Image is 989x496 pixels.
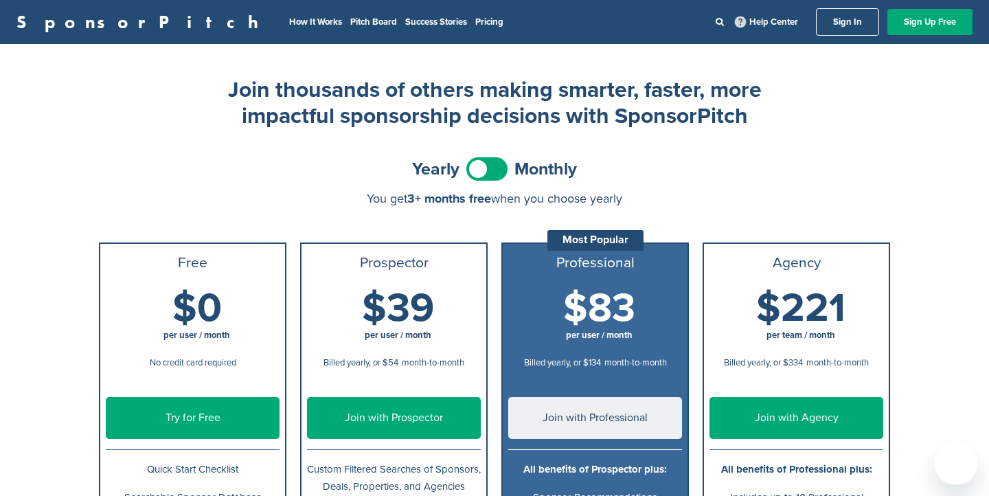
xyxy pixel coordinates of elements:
iframe: Button to launch messaging window [934,441,978,485]
a: Join with Agency [709,397,883,439]
a: Sign In [816,8,879,36]
a: Join with Prospector [307,397,481,439]
a: Pricing [475,16,503,27]
a: Sign Up Free [887,9,973,35]
div: You get when you choose yearly [99,192,890,205]
span: Billed yearly, or $134 [524,357,601,368]
a: Try for Free [106,397,280,439]
h3: Professional [508,255,682,271]
span: per user / month [365,330,431,341]
h2: Join thousands of others making smarter, faster, more impactful sponsorship decisions with Sponso... [220,77,769,130]
span: month-to-month [806,357,869,368]
span: Yearly [412,161,459,178]
span: No credit card required [150,357,236,368]
span: $83 [563,284,635,332]
a: How It Works [289,16,342,27]
h3: Prospector [307,255,481,271]
span: month-to-month [402,357,464,368]
span: per user / month [163,330,230,341]
span: per user / month [566,330,633,341]
span: per team / month [766,330,835,341]
a: Success Stories [405,16,467,27]
span: $39 [362,284,434,332]
div: Most Popular [547,230,644,251]
a: Pitch Board [350,16,397,27]
a: Join with Professional [508,397,682,439]
a: SponsorPitch [16,13,267,31]
span: Billed yearly, or $334 [724,357,803,368]
span: month-to-month [604,357,667,368]
span: $221 [756,284,845,332]
span: 3+ months free [407,191,491,206]
span: Billed yearly, or $54 [323,357,398,368]
span: Monthly [514,161,577,178]
h3: Free [106,255,280,271]
h3: Agency [709,255,883,271]
a: Help Center [732,14,801,30]
span: $0 [172,284,222,332]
